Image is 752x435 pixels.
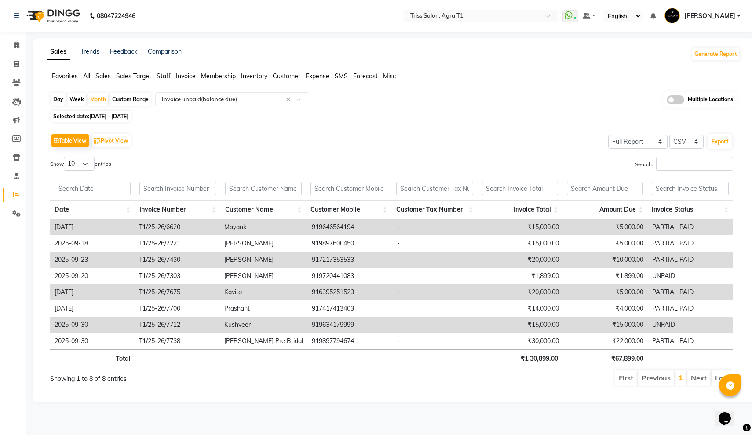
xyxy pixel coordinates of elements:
[307,219,393,235] td: 919646564194
[89,113,128,120] span: [DATE] - [DATE]
[652,182,729,195] input: Search Invoice Status
[563,268,648,284] td: ₹1,899.00
[201,72,236,80] span: Membership
[50,252,135,268] td: 2025-09-23
[116,72,151,80] span: Sales Target
[478,252,563,268] td: ₹20,000.00
[310,182,387,195] input: Search Customer Mobile
[393,219,478,235] td: -
[220,317,307,333] td: Kushveer
[307,284,393,300] td: 916395251523
[220,235,307,252] td: [PERSON_NAME]
[286,95,293,104] span: Clear all
[135,235,220,252] td: T1/25-26/7221
[392,200,478,219] th: Customer Tax Number: activate to sort column ascending
[563,300,648,317] td: ₹4,000.00
[562,349,647,366] th: ₹67,899.00
[135,317,220,333] td: T1/25-26/7712
[97,4,135,28] b: 08047224946
[648,252,733,268] td: PARTIAL PAID
[50,369,327,384] div: Showing 1 to 8 of 8 entries
[393,235,478,252] td: -
[273,72,300,80] span: Customer
[383,72,396,80] span: Misc
[135,333,220,349] td: T1/25-26/7738
[478,235,563,252] td: ₹15,000.00
[92,134,131,147] button: Pivot View
[306,72,329,80] span: Expense
[220,284,307,300] td: Kavita
[393,284,478,300] td: -
[648,317,733,333] td: UNPAID
[335,72,348,80] span: SMS
[220,333,307,349] td: [PERSON_NAME] Pre Bridal
[563,219,648,235] td: ₹5,000.00
[50,284,135,300] td: [DATE]
[478,219,563,235] td: ₹15,000.00
[135,200,221,219] th: Invoice Number: activate to sort column ascending
[656,157,733,171] input: Search:
[88,93,108,106] div: Month
[482,182,558,195] input: Search Invoice Total
[307,333,393,349] td: 919897794674
[563,284,648,300] td: ₹5,000.00
[50,268,135,284] td: 2025-09-20
[563,317,648,333] td: ₹15,000.00
[135,219,220,235] td: T1/25-26/6620
[306,200,392,219] th: Customer Mobile: activate to sort column ascending
[478,349,562,366] th: ₹1,30,899.00
[95,72,111,80] span: Sales
[648,268,733,284] td: UNPAID
[50,333,135,349] td: 2025-09-30
[50,219,135,235] td: [DATE]
[241,72,267,80] span: Inventory
[50,300,135,317] td: [DATE]
[307,235,393,252] td: 919897600450
[225,182,302,195] input: Search Customer Name
[393,252,478,268] td: -
[635,157,733,171] label: Search:
[83,72,90,80] span: All
[692,48,739,60] button: Generate Report
[51,111,131,122] span: Selected date:
[393,333,478,349] td: -
[110,48,137,55] a: Feedback
[52,72,78,80] span: Favorites
[50,235,135,252] td: 2025-09-18
[478,268,563,284] td: ₹1,899.00
[563,252,648,268] td: ₹10,000.00
[50,157,111,171] label: Show entries
[220,252,307,268] td: [PERSON_NAME]
[50,349,135,366] th: Total
[563,333,648,349] td: ₹22,000.00
[396,182,473,195] input: Search Customer Tax Number
[64,157,95,171] select: Showentries
[648,284,733,300] td: PARTIAL PAID
[50,317,135,333] td: 2025-09-30
[220,268,307,284] td: [PERSON_NAME]
[708,134,732,149] button: Export
[139,182,216,195] input: Search Invoice Number
[55,182,131,195] input: Search Date
[94,138,101,144] img: pivot.png
[478,333,563,349] td: ₹30,000.00
[221,200,307,219] th: Customer Name: activate to sort column ascending
[648,235,733,252] td: PARTIAL PAID
[715,400,743,426] iframe: chat widget
[563,235,648,252] td: ₹5,000.00
[135,268,220,284] td: T1/25-26/7303
[648,300,733,317] td: PARTIAL PAID
[47,44,70,60] a: Sales
[51,93,66,106] div: Day
[22,4,83,28] img: logo
[562,200,647,219] th: Amount Due: activate to sort column ascending
[684,11,735,21] span: [PERSON_NAME]
[679,373,683,382] a: 1
[307,268,393,284] td: 919720441083
[478,300,563,317] td: ₹14,000.00
[50,200,135,219] th: Date: activate to sort column ascending
[80,48,99,55] a: Trends
[648,333,733,349] td: PARTIAL PAID
[51,134,89,147] button: Table View
[135,284,220,300] td: T1/25-26/7675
